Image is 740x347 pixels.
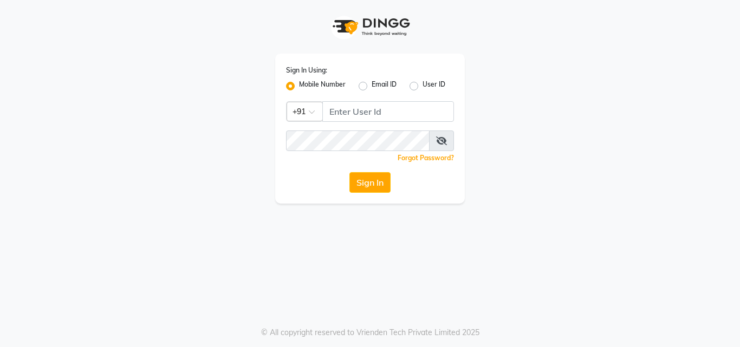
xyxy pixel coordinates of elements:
a: Forgot Password? [398,154,454,162]
button: Sign In [349,172,391,193]
label: User ID [423,80,445,93]
input: Username [286,130,430,151]
label: Sign In Using: [286,66,327,75]
label: Email ID [372,80,397,93]
label: Mobile Number [299,80,346,93]
img: logo1.svg [327,11,413,43]
input: Username [322,101,454,122]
